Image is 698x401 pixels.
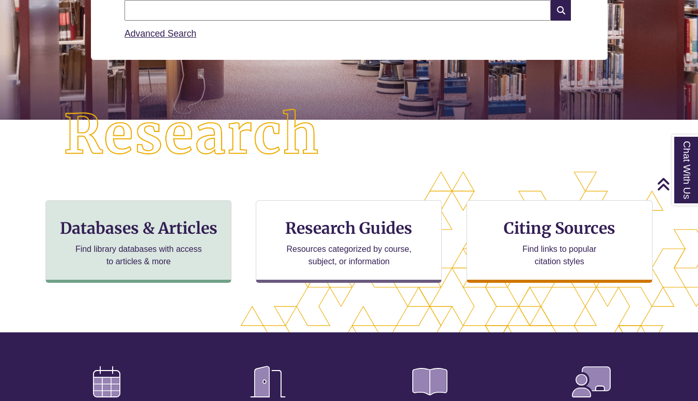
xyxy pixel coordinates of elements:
a: Advanced Search [125,28,196,39]
a: Back to Top [657,177,695,191]
p: Resources categorized by course, subject, or information [282,243,416,268]
h3: Research Guides [265,218,433,238]
p: Find library databases with access to articles & more [71,243,206,268]
img: Research [35,81,349,189]
h3: Databases & Articles [54,218,223,238]
a: Citing Sources Find links to popular citation styles [467,200,653,283]
a: Research Guides Resources categorized by course, subject, or information [256,200,442,283]
h3: Citing Sources [497,218,623,238]
a: Databases & Articles Find library databases with access to articles & more [45,200,231,283]
p: Find links to popular citation styles [509,243,610,268]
